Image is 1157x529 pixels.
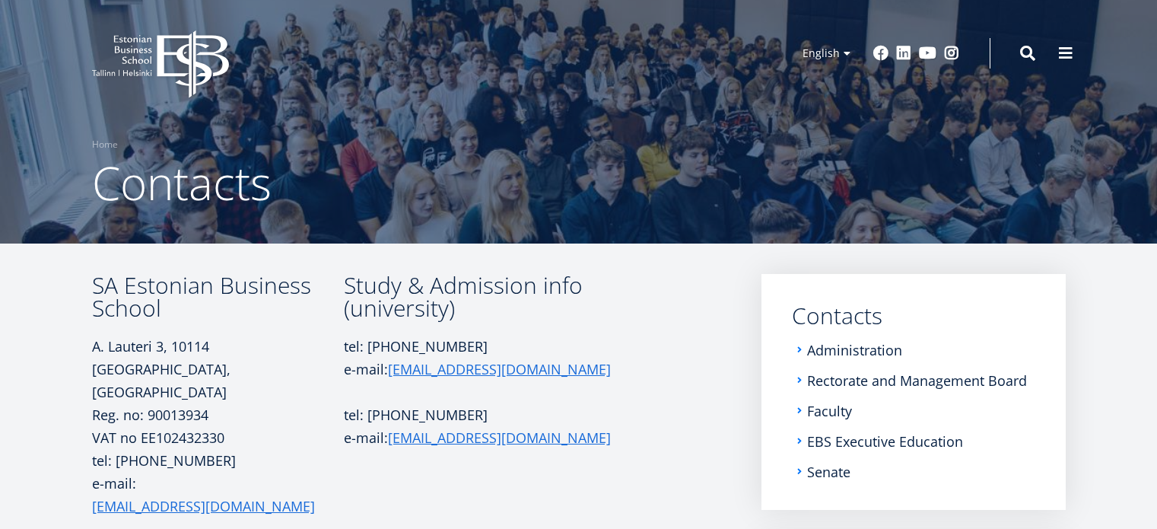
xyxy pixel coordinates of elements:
[792,304,1035,327] a: Contacts
[344,274,633,320] h3: Study & Admission info (university)
[896,46,911,61] a: Linkedin
[388,426,611,449] a: [EMAIL_ADDRESS][DOMAIN_NAME]
[92,274,344,320] h3: SA Estonian Business School
[807,434,963,449] a: EBS Executive Education
[92,137,118,152] a: Home
[807,343,902,358] a: Administration
[388,358,611,381] a: [EMAIL_ADDRESS][DOMAIN_NAME]
[92,495,315,518] a: [EMAIL_ADDRESS][DOMAIN_NAME]
[344,335,633,381] p: tel: [PHONE_NUMBER] e-mail:
[873,46,888,61] a: Facebook
[344,403,633,426] p: tel: [PHONE_NUMBER]
[92,426,344,449] p: VAT no EE102432330
[92,151,272,214] span: Contacts
[944,46,959,61] a: Instagram
[92,335,344,426] p: A. Lauteri 3, 10114 [GEOGRAPHIC_DATA], [GEOGRAPHIC_DATA] Reg. no: 90013934
[807,403,852,419] a: Faculty
[344,426,633,449] p: e-mail:
[919,46,936,61] a: Youtube
[807,373,1027,388] a: Rectorate and Management Board
[807,464,850,480] a: Senate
